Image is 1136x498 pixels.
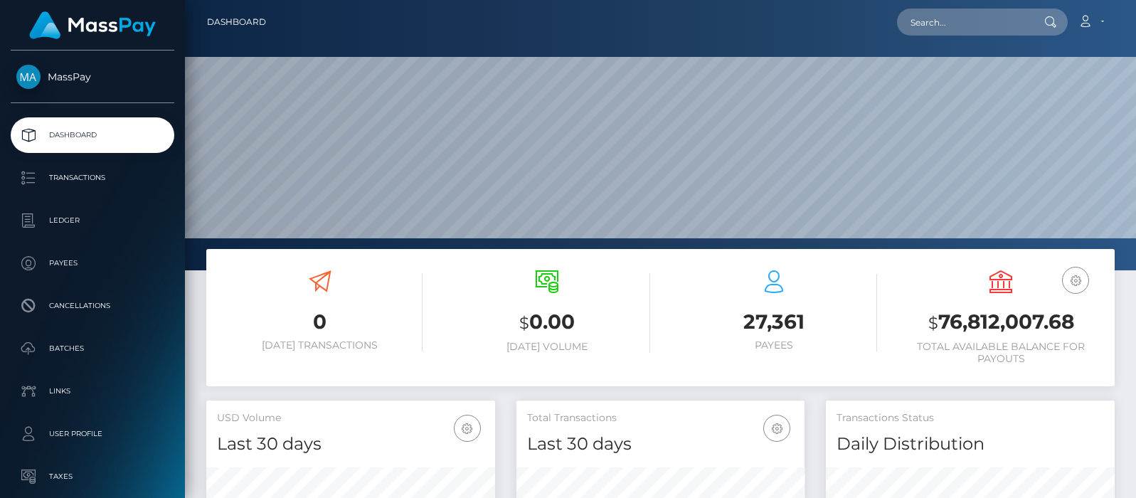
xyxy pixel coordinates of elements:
h6: Payees [671,339,877,351]
h3: 76,812,007.68 [898,308,1104,337]
h5: USD Volume [217,411,484,425]
p: User Profile [16,423,169,445]
h5: Transactions Status [837,411,1104,425]
p: Ledger [16,210,169,231]
p: Transactions [16,167,169,189]
small: $ [519,313,529,333]
a: Payees [11,245,174,281]
input: Search... [897,9,1031,36]
p: Batches [16,338,169,359]
a: Batches [11,331,174,366]
p: Payees [16,253,169,274]
h3: 27,361 [671,308,877,336]
a: Cancellations [11,288,174,324]
a: Transactions [11,160,174,196]
h4: Daily Distribution [837,432,1104,457]
img: MassPay [16,65,41,89]
h3: 0 [217,308,423,336]
h5: Total Transactions [527,411,795,425]
a: Dashboard [11,117,174,153]
h6: [DATE] Volume [444,341,649,353]
h3: 0.00 [444,308,649,337]
h4: Last 30 days [217,432,484,457]
span: MassPay [11,70,174,83]
h6: [DATE] Transactions [217,339,423,351]
p: Taxes [16,466,169,487]
a: Taxes [11,459,174,494]
a: Ledger [11,203,174,238]
h4: Last 30 days [527,432,795,457]
small: $ [928,313,938,333]
p: Dashboard [16,124,169,146]
p: Links [16,381,169,402]
a: Dashboard [207,7,266,37]
p: Cancellations [16,295,169,317]
img: MassPay Logo [29,11,156,39]
a: User Profile [11,416,174,452]
h6: Total Available Balance for Payouts [898,341,1104,365]
a: Links [11,373,174,409]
